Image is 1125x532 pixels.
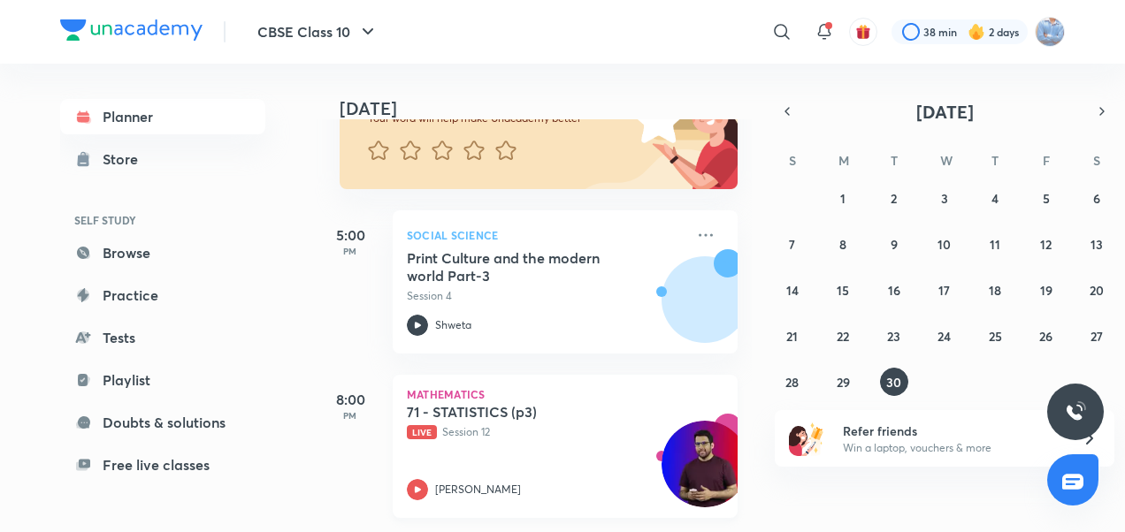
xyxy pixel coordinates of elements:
[891,236,898,253] abbr: September 9, 2025
[1083,184,1111,212] button: September 6, 2025
[60,235,265,270] a: Browse
[60,141,265,177] a: Store
[837,282,849,299] abbr: September 15, 2025
[968,23,985,41] img: streak
[849,18,877,46] button: avatar
[60,405,265,440] a: Doubts & solutions
[407,224,685,246] p: Social Science
[1093,190,1100,207] abbr: September 6, 2025
[1032,322,1060,350] button: September 26, 2025
[1093,152,1100,169] abbr: Saturday
[1032,276,1060,304] button: September 19, 2025
[887,328,900,345] abbr: September 23, 2025
[1035,17,1065,47] img: sukhneet singh sidhu
[891,152,898,169] abbr: Tuesday
[1090,282,1104,299] abbr: September 20, 2025
[1083,276,1111,304] button: September 20, 2025
[103,148,149,170] div: Store
[981,184,1009,212] button: September 4, 2025
[981,230,1009,258] button: September 11, 2025
[991,190,999,207] abbr: September 4, 2025
[407,403,627,421] h5: 71 - STATISTICS (p3)
[785,374,799,391] abbr: September 28, 2025
[435,482,521,498] p: [PERSON_NAME]
[789,421,824,456] img: referral
[829,184,857,212] button: September 1, 2025
[407,424,685,440] p: Session 12
[880,230,908,258] button: September 9, 2025
[855,24,871,40] img: avatar
[843,422,1060,440] h6: Refer friends
[990,236,1000,253] abbr: September 11, 2025
[829,322,857,350] button: September 22, 2025
[315,246,386,256] p: PM
[1083,322,1111,350] button: September 27, 2025
[1091,236,1103,253] abbr: September 13, 2025
[1065,401,1086,422] img: ttu
[1032,184,1060,212] button: September 5, 2025
[880,368,908,396] button: September 30, 2025
[778,322,807,350] button: September 21, 2025
[247,14,389,49] button: CBSE Class 10
[829,368,857,396] button: September 29, 2025
[886,374,901,391] abbr: September 30, 2025
[989,282,1001,299] abbr: September 18, 2025
[930,322,959,350] button: September 24, 2025
[60,320,265,355] a: Tests
[837,328,849,345] abbr: September 22, 2025
[407,425,437,439] span: Live
[1083,230,1111,258] button: September 13, 2025
[407,288,685,304] p: Session 4
[1091,328,1103,345] abbr: September 27, 2025
[60,362,265,398] a: Playlist
[340,98,755,119] h4: [DATE]
[930,230,959,258] button: September 10, 2025
[800,99,1090,124] button: [DATE]
[840,190,846,207] abbr: September 1, 2025
[991,152,999,169] abbr: Thursday
[837,374,850,391] abbr: September 29, 2025
[1039,328,1052,345] abbr: September 26, 2025
[916,100,974,124] span: [DATE]
[888,282,900,299] abbr: September 16, 2025
[60,19,203,45] a: Company Logo
[937,236,951,253] abbr: September 10, 2025
[930,184,959,212] button: September 3, 2025
[315,410,386,421] p: PM
[981,276,1009,304] button: September 18, 2025
[1040,236,1052,253] abbr: September 12, 2025
[407,389,723,399] p: Mathematics
[891,190,897,207] abbr: September 2, 2025
[315,389,386,410] h5: 8:00
[435,317,471,333] p: Shweta
[843,440,1060,456] p: Win a laptop, vouchers & more
[60,205,265,235] h6: SELF STUDY
[880,184,908,212] button: September 2, 2025
[60,447,265,483] a: Free live classes
[789,236,795,253] abbr: September 7, 2025
[315,224,386,246] h5: 5:00
[930,276,959,304] button: September 17, 2025
[938,282,950,299] abbr: September 17, 2025
[829,230,857,258] button: September 8, 2025
[937,328,951,345] abbr: September 24, 2025
[407,249,627,285] h5: Print Culture and the modern world Part-3
[940,152,953,169] abbr: Wednesday
[989,328,1002,345] abbr: September 25, 2025
[60,277,265,313] a: Practice
[1043,190,1050,207] abbr: September 5, 2025
[778,276,807,304] button: September 14, 2025
[941,190,948,207] abbr: September 3, 2025
[778,230,807,258] button: September 7, 2025
[880,322,908,350] button: September 23, 2025
[60,19,203,41] img: Company Logo
[60,99,265,134] a: Planner
[839,236,846,253] abbr: September 8, 2025
[880,276,908,304] button: September 16, 2025
[829,276,857,304] button: September 15, 2025
[1032,230,1060,258] button: September 12, 2025
[1040,282,1052,299] abbr: September 19, 2025
[778,368,807,396] button: September 28, 2025
[981,322,1009,350] button: September 25, 2025
[1043,152,1050,169] abbr: Friday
